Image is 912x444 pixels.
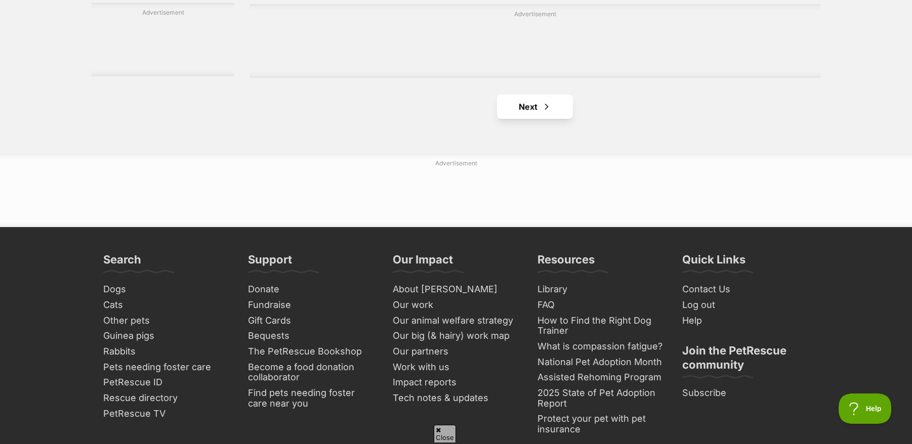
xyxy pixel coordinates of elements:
a: Gift Cards [244,313,379,329]
a: Next page [497,95,573,119]
a: Our animal welfare strategy [389,313,523,329]
a: National Pet Adoption Month [533,354,668,370]
a: Pets needing foster care [99,360,234,375]
a: Rescue directory [99,390,234,406]
a: Library [533,282,668,297]
a: PetRescue TV [99,406,234,422]
a: Rabbits [99,344,234,360]
h3: Our Impact [393,252,453,273]
a: Work with us [389,360,523,375]
div: Advertisement [250,4,820,78]
a: About [PERSON_NAME] [389,282,523,297]
a: Dogs [99,282,234,297]
a: Our big (& hairy) work map [389,328,523,344]
h3: Support [248,252,292,273]
a: Subscribe [678,385,813,401]
span: Close [434,425,456,442]
a: Fundraise [244,297,379,313]
a: Other pets [99,313,234,329]
a: Contact Us [678,282,813,297]
a: Tech notes & updates [389,390,523,406]
div: Advertisement [92,3,234,76]
a: The PetRescue Bookshop [244,344,379,360]
a: Our partners [389,344,523,360]
a: Log out [678,297,813,313]
a: Donate [244,282,379,297]
a: Help [678,313,813,329]
a: Guinea pigs [99,328,234,344]
nav: Pagination [250,95,820,119]
a: Protect your pet with pet insurance [533,411,668,437]
a: FAQ [533,297,668,313]
a: Cats [99,297,234,313]
h3: Resources [537,252,595,273]
a: How to Find the Right Dog Trainer [533,313,668,339]
h3: Join the PetRescue community [682,343,809,378]
a: Impact reports [389,375,523,390]
h3: Quick Links [682,252,745,273]
a: Our work [389,297,523,313]
a: PetRescue ID [99,375,234,390]
a: Assisted Rehoming Program [533,370,668,385]
a: What is compassion fatigue? [533,339,668,354]
h3: Search [103,252,141,273]
a: Become a food donation collaborator [244,360,379,385]
a: Bequests [244,328,379,344]
a: Find pets needing foster care near you [244,385,379,411]
iframe: Help Scout Beacon - Open [839,393,892,424]
a: 2025 State of Pet Adoption Report [533,385,668,411]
